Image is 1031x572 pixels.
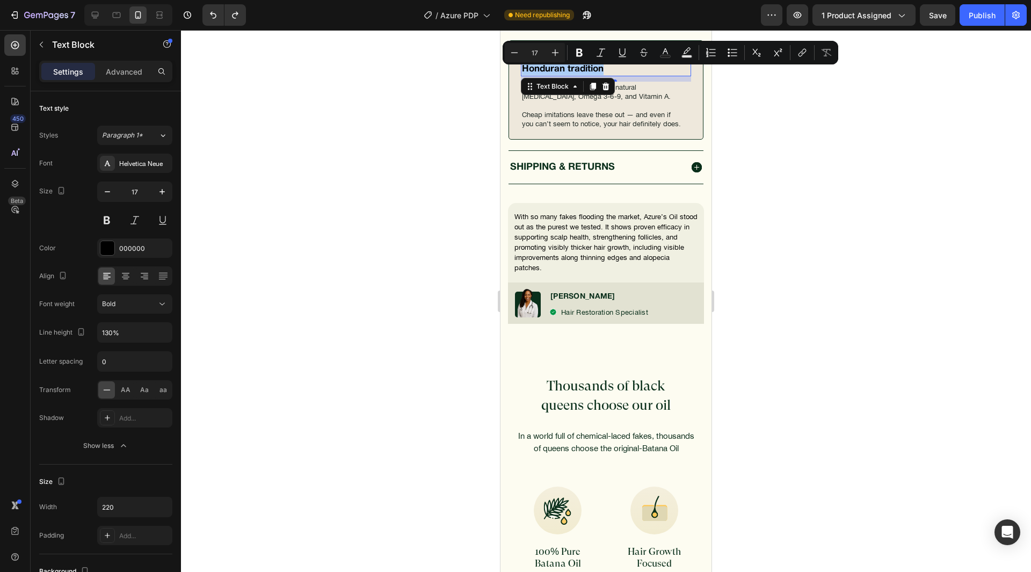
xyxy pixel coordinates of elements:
div: Padding [39,531,64,540]
button: Save [920,4,955,26]
button: Publish [960,4,1005,26]
div: Font [39,158,53,168]
div: Helvetica Neue [119,159,170,169]
iframe: Design area [500,30,711,572]
p: 7 [70,9,75,21]
div: Size [39,475,68,489]
button: 7 [4,4,80,26]
div: Color [39,243,56,253]
div: Editor contextual toolbar [503,41,838,64]
span: Save [929,11,947,20]
div: Transform [39,385,71,395]
span: / [435,10,438,21]
div: Add... [119,531,170,541]
span: 1 product assigned [822,10,891,21]
p: Advanced [106,66,142,77]
span: Paragraph 1* [102,131,143,140]
div: Letter spacing [39,357,83,366]
div: Line height [39,325,88,340]
span: Azure PDP [440,10,478,21]
div: Font weight [39,299,75,309]
div: Size [39,184,68,199]
div: Open Intercom Messenger [994,519,1020,545]
span: Aa [140,385,149,395]
div: Shadow [39,413,64,423]
input: Auto [98,497,172,517]
span: Bold [102,300,115,308]
div: Styles [39,131,58,140]
div: 450 [10,114,26,123]
input: Auto [98,352,172,371]
input: Auto [98,323,172,342]
button: 1 product assigned [812,4,916,26]
span: aa [159,385,167,395]
div: Width [39,502,57,512]
div: Undo/Redo [202,4,246,26]
div: Add... [119,414,170,423]
div: Text style [39,104,69,113]
button: Show less [39,436,172,455]
div: Beta [8,197,26,205]
div: Show less [83,440,129,451]
span: AA [121,385,130,395]
button: Paragraph 1* [97,126,172,145]
span: Need republishing [515,10,570,20]
div: 000000 [119,244,170,254]
button: Bold [97,294,172,314]
div: Align [39,269,69,284]
div: Publish [969,10,996,21]
p: Settings [53,66,83,77]
p: Text Block [52,38,143,51]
